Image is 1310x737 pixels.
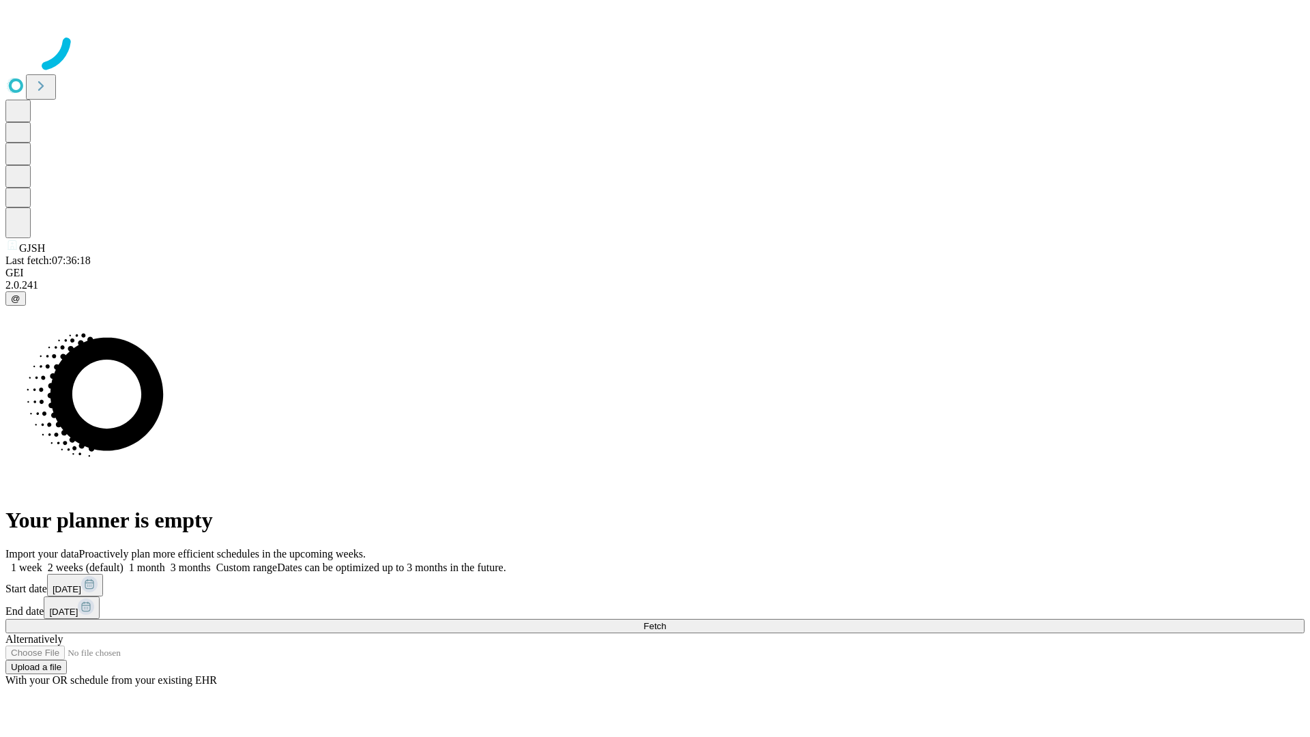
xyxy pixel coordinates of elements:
[129,562,165,573] span: 1 month
[5,267,1305,279] div: GEI
[5,574,1305,596] div: Start date
[5,508,1305,533] h1: Your planner is empty
[5,279,1305,291] div: 2.0.241
[48,562,123,573] span: 2 weeks (default)
[5,596,1305,619] div: End date
[11,562,42,573] span: 1 week
[171,562,211,573] span: 3 months
[19,242,45,254] span: GJSH
[5,619,1305,633] button: Fetch
[53,584,81,594] span: [DATE]
[47,574,103,596] button: [DATE]
[49,607,78,617] span: [DATE]
[5,548,79,560] span: Import your data
[5,633,63,645] span: Alternatively
[643,621,666,631] span: Fetch
[5,291,26,306] button: @
[216,562,277,573] span: Custom range
[11,293,20,304] span: @
[79,548,366,560] span: Proactively plan more efficient schedules in the upcoming weeks.
[44,596,100,619] button: [DATE]
[5,674,217,686] span: With your OR schedule from your existing EHR
[5,255,91,266] span: Last fetch: 07:36:18
[277,562,506,573] span: Dates can be optimized up to 3 months in the future.
[5,660,67,674] button: Upload a file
